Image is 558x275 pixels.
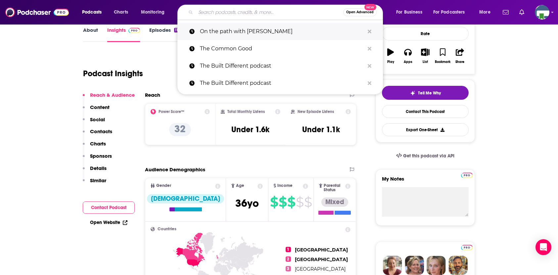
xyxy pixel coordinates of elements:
[83,177,106,190] button: Similar
[77,7,110,18] button: open menu
[396,8,422,17] span: For Business
[295,256,348,262] span: [GEOGRAPHIC_DATA]
[461,245,473,250] img: Podchaser Pro
[286,247,291,252] span: 1
[83,128,112,140] button: Contacts
[277,184,293,188] span: Income
[382,44,399,68] button: Play
[236,184,244,188] span: Age
[177,57,383,75] a: The Built Different podcast
[382,105,469,118] a: Contact This Podcast
[448,256,468,275] img: Jon Profile
[302,125,340,135] h3: Under 1.1k
[382,123,469,136] button: Export One-Sheet
[200,57,364,75] p: The Built Different podcast
[200,40,364,57] p: The Common Good
[429,7,475,18] button: open menu
[114,8,128,17] span: Charts
[156,184,171,188] span: Gender
[200,23,364,40] p: On the path with Cheryl Nembhard
[404,60,412,64] div: Apps
[410,90,415,96] img: tell me why sparkle
[227,109,265,114] h2: Total Monthly Listens
[128,28,140,33] img: Podchaser Pro
[145,166,205,173] h2: Audience Demographics
[174,28,181,32] div: 117
[90,220,127,225] a: Open Website
[461,172,473,178] a: Pro website
[475,7,499,18] button: open menu
[286,256,291,262] span: 2
[383,256,402,275] img: Sydney Profile
[304,197,312,207] span: $
[479,8,490,17] span: More
[287,197,295,207] span: $
[110,7,132,18] a: Charts
[235,197,259,210] span: 36 yo
[83,201,135,214] button: Contact Podcast
[382,86,469,100] button: tell me why sparkleTell Me Why
[90,92,135,98] p: Reach & Audience
[83,92,135,104] button: Reach & Audience
[403,153,454,159] span: Get this podcast via API
[200,75,364,92] p: The Built Different podcast
[147,194,224,203] div: [DEMOGRAPHIC_DATA]
[387,60,394,64] div: Play
[535,5,549,20] img: User Profile
[535,5,549,20] button: Show profile menu
[391,148,460,164] a: Get this podcast via API
[184,5,389,20] div: Search podcasts, credits, & more...
[83,140,106,153] button: Charts
[83,69,143,79] h1: Podcast Insights
[382,27,469,40] div: Rate
[177,40,383,57] a: The Common Good
[535,239,551,255] div: Open Intercom Messenger
[435,60,450,64] div: Bookmark
[177,75,383,92] a: The Built Different podcast
[83,165,107,177] button: Details
[5,6,69,19] img: Podchaser - Follow, Share and Rate Podcasts
[298,109,334,114] h2: New Episode Listens
[279,197,287,207] span: $
[500,7,511,18] a: Show notifications dropdown
[90,116,105,123] p: Social
[90,177,106,184] p: Similar
[321,197,348,207] div: Mixed
[83,153,112,165] button: Sponsors
[364,4,376,10] span: New
[158,227,176,231] span: Countries
[296,197,303,207] span: $
[324,184,344,192] span: Parental Status
[145,92,160,98] h2: Reach
[107,27,140,42] a: InsightsPodchaser Pro
[451,44,469,68] button: Share
[270,197,278,207] span: $
[83,116,105,129] button: Social
[83,27,98,42] a: About
[136,7,173,18] button: open menu
[177,23,383,40] a: On the path with [PERSON_NAME]
[90,140,106,147] p: Charts
[417,44,434,68] button: List
[90,153,112,159] p: Sponsors
[159,109,184,114] h2: Power Score™
[82,8,102,17] span: Podcasts
[433,8,465,17] span: For Podcasters
[295,266,346,272] span: [GEOGRAPHIC_DATA]
[346,11,374,14] span: Open Advanced
[399,44,416,68] button: Apps
[295,247,348,253] span: [GEOGRAPHIC_DATA]
[149,27,181,42] a: Episodes117
[286,266,291,271] span: 3
[382,176,469,187] label: My Notes
[405,256,424,275] img: Barbara Profile
[90,165,107,171] p: Details
[455,60,464,64] div: Share
[423,60,428,64] div: List
[434,44,451,68] button: Bookmark
[517,7,527,18] a: Show notifications dropdown
[90,128,112,135] p: Contacts
[196,7,343,18] input: Search podcasts, credits, & more...
[392,7,431,18] button: open menu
